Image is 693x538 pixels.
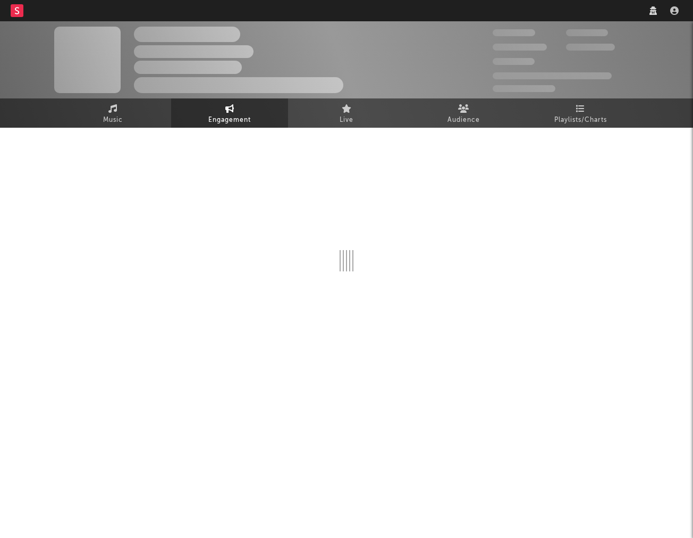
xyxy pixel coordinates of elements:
span: Engagement [208,114,251,127]
span: 50,000,000 Monthly Listeners [493,72,612,79]
span: Live [340,114,353,127]
span: 50,000,000 [493,44,547,51]
span: 300,000 [493,29,535,36]
a: Music [54,98,171,128]
span: Audience [447,114,480,127]
a: Playlists/Charts [522,98,639,128]
span: Music [103,114,123,127]
span: 1,000,000 [566,44,615,51]
a: Live [288,98,405,128]
a: Audience [405,98,522,128]
span: 100,000 [566,29,608,36]
a: Engagement [171,98,288,128]
span: Jump Score: 85.0 [493,85,555,92]
span: Playlists/Charts [554,114,607,127]
span: 100,000 [493,58,535,65]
